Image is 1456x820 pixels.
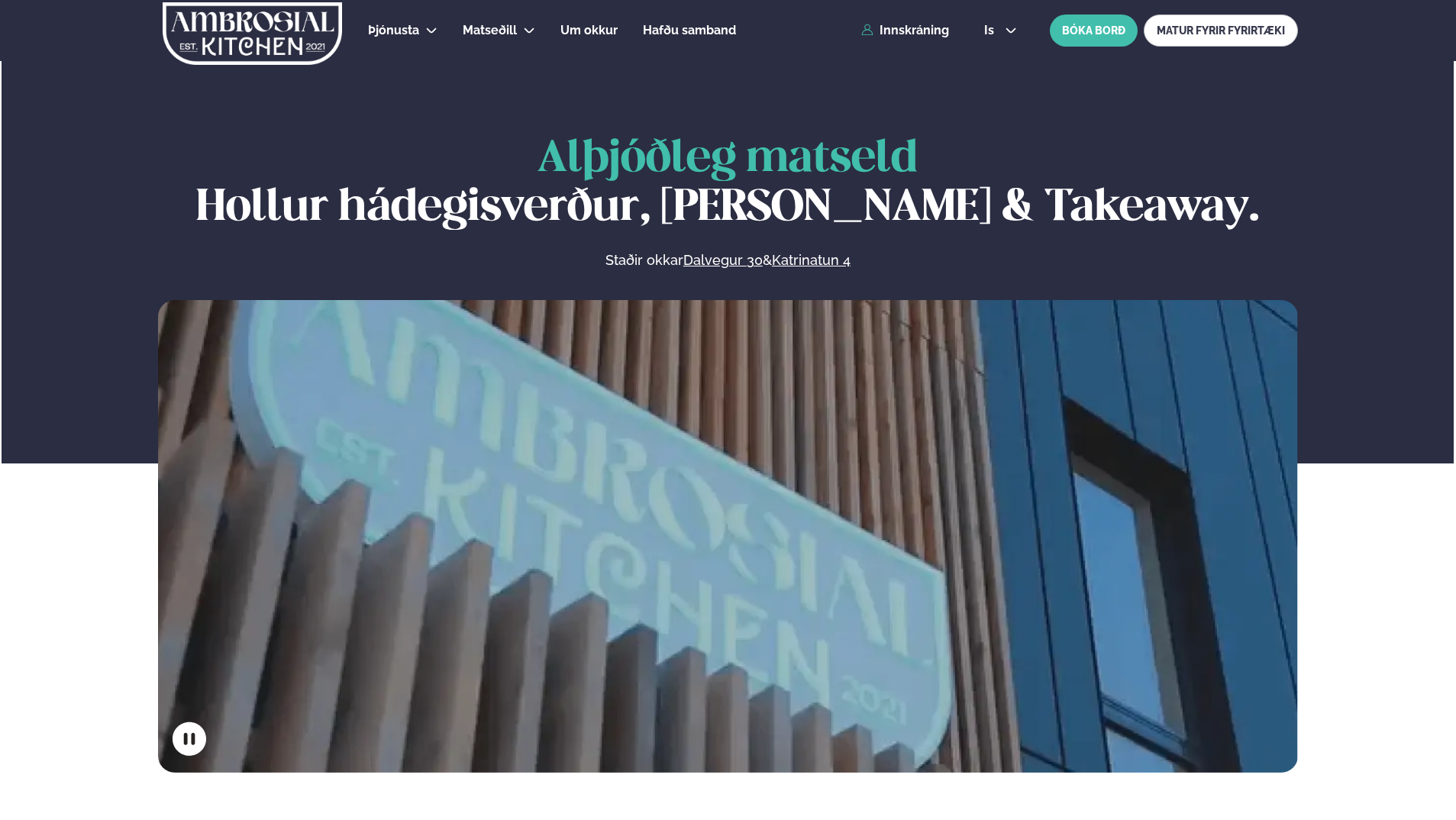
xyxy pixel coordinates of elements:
button: BÓKA BORÐ [1050,15,1138,47]
a: Matseðill [463,21,517,40]
img: logo [161,2,344,65]
span: Matseðill [463,23,517,37]
p: Staðir okkar & [439,251,1016,270]
span: Hafðu samband [643,23,736,37]
span: Þjónusta [368,23,419,37]
a: Innskráning [861,24,949,37]
button: is [972,24,1029,37]
h1: Hollur hádegisverður, [PERSON_NAME] & Takeaway. [158,135,1298,233]
a: Katrinatun 4 [772,251,851,270]
span: is [984,24,999,37]
a: Dalvegur 30 [683,251,763,270]
a: Um okkur [560,21,618,40]
span: Alþjóðleg matseld [538,138,918,180]
span: Um okkur [560,23,618,37]
a: MATUR FYRIR FYRIRTÆKI [1144,15,1298,47]
a: Hafðu samband [643,21,736,40]
a: Þjónusta [368,21,419,40]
